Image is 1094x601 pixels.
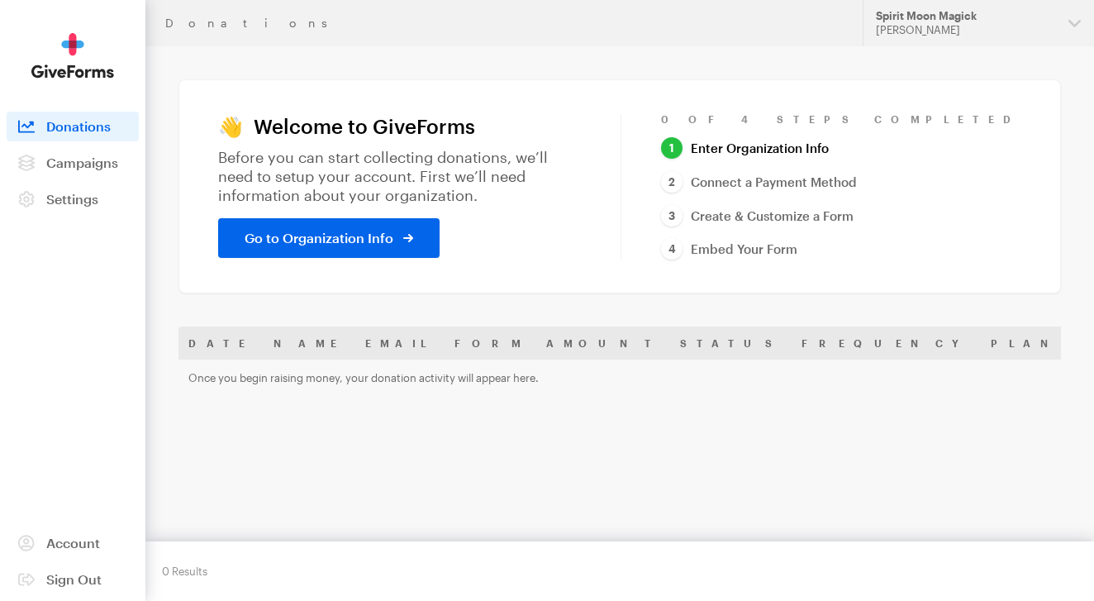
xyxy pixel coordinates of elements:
[661,137,829,160] a: Enter Organization Info
[355,327,445,360] th: Email
[7,112,139,141] a: Donations
[536,327,670,360] th: Amount
[264,327,355,360] th: Name
[46,571,102,587] span: Sign Out
[218,148,581,205] p: Before you can start collecting donations, we’ll need to setup your account. First we’ll need inf...
[46,535,100,551] span: Account
[46,155,118,170] span: Campaigns
[670,327,792,360] th: Status
[245,228,393,248] span: Go to Organization Info
[7,528,139,558] a: Account
[661,205,854,227] a: Create & Customize a Form
[218,115,581,138] h1: 👋 Welcome to GiveForms
[178,327,264,360] th: Date
[162,558,207,584] div: 0 Results
[876,9,1055,23] div: Spirit Moon Magick
[661,238,797,260] a: Embed Your Form
[218,218,440,258] a: Go to Organization Info
[7,565,139,594] a: Sign Out
[792,327,981,360] th: Frequency
[445,327,536,360] th: Form
[46,118,111,134] span: Donations
[876,23,1055,37] div: [PERSON_NAME]
[46,191,98,207] span: Settings
[661,112,1021,126] div: 0 of 4 Steps Completed
[7,184,139,214] a: Settings
[7,148,139,178] a: Campaigns
[661,171,857,193] a: Connect a Payment Method
[31,33,114,79] img: GiveForms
